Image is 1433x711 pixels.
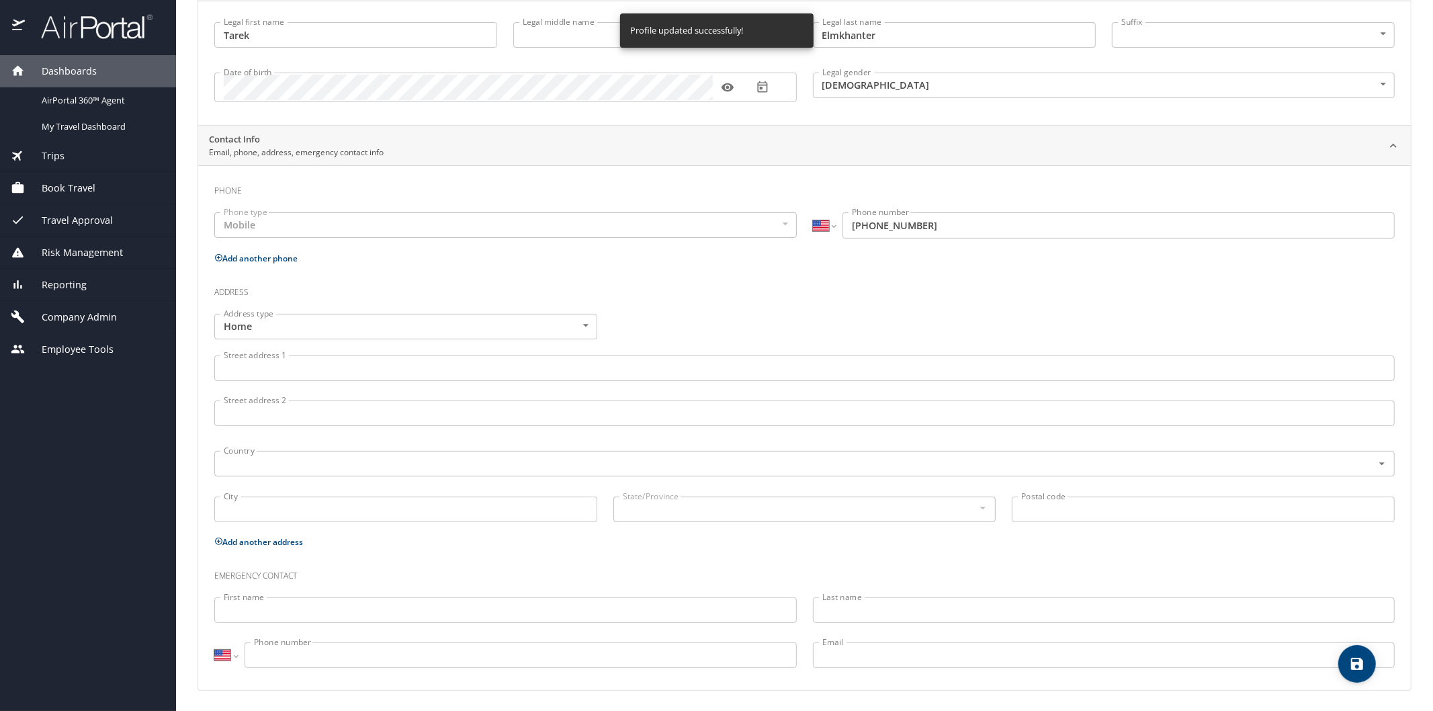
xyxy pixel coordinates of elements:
img: icon-airportal.png [12,13,26,40]
span: Employee Tools [25,342,114,357]
div: Basic InfoLegal name, date of birth and gender must match the traveler's government-issued identi... [198,1,1411,125]
h2: Contact Info [209,133,384,147]
div: Contact InfoEmail, phone, address, emergency contact info [198,165,1411,690]
img: airportal-logo.png [26,13,153,40]
span: Travel Approval [25,213,113,228]
span: Risk Management [25,245,123,260]
span: Reporting [25,278,87,292]
h3: Emergency contact [214,561,1395,584]
button: Add another phone [214,253,298,264]
span: My Travel Dashboard [42,120,160,133]
h3: Address [214,278,1395,300]
h3: Phone [214,176,1395,199]
button: Open [1374,456,1390,472]
span: Company Admin [25,310,117,325]
span: Dashboards [25,64,97,79]
span: Trips [25,149,64,163]
button: Add another address [214,536,303,548]
div: Mobile [214,212,797,238]
span: Book Travel [25,181,95,196]
button: save [1338,645,1376,683]
div: Contact InfoEmail, phone, address, emergency contact info [198,126,1411,166]
div: Home [214,314,597,339]
div: [DEMOGRAPHIC_DATA] [813,73,1395,98]
span: AirPortal 360™ Agent [42,94,160,107]
div: Profile updated successfully! [631,17,744,44]
div: ​ [1112,22,1395,48]
p: Email, phone, address, emergency contact info [209,147,384,159]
